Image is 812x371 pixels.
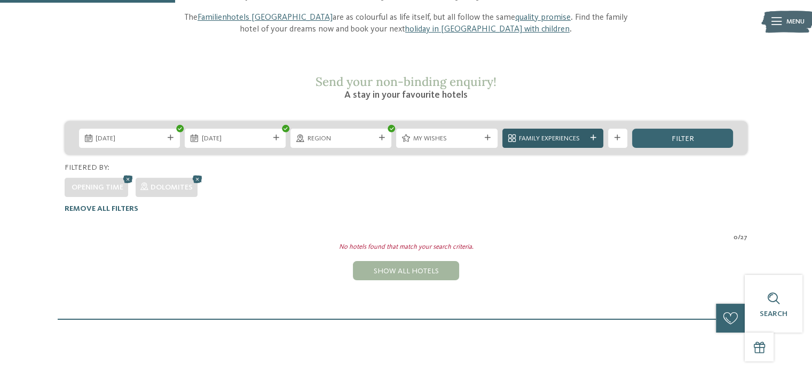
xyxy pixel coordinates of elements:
a: holiday in [GEOGRAPHIC_DATA] with children [405,25,570,34]
span: filter [671,135,693,143]
div: No hotels found that match your search criteria. [57,242,754,252]
span: My wishes [413,134,480,144]
span: Filtered by: [65,164,109,171]
span: Region [308,134,375,144]
span: A stay in your favourite hotels [344,90,468,100]
span: Search [760,310,787,318]
div: Show all hotels [353,261,459,280]
p: The are as colourful as life itself, but all follow the same . Find the family hotel of your drea... [178,12,635,36]
span: [DATE] [202,134,269,144]
a: Familienhotels [GEOGRAPHIC_DATA] [198,13,333,22]
span: Send your non-binding enquiry! [316,74,496,89]
span: Opening time [72,184,123,191]
span: 0 [734,233,738,242]
span: / [738,233,740,242]
span: Remove all filters [65,205,138,212]
span: [DATE] [96,134,163,144]
a: quality promise [515,13,571,22]
span: Family Experiences [519,134,586,144]
span: 27 [740,233,747,242]
span: Dolomites [151,184,193,191]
